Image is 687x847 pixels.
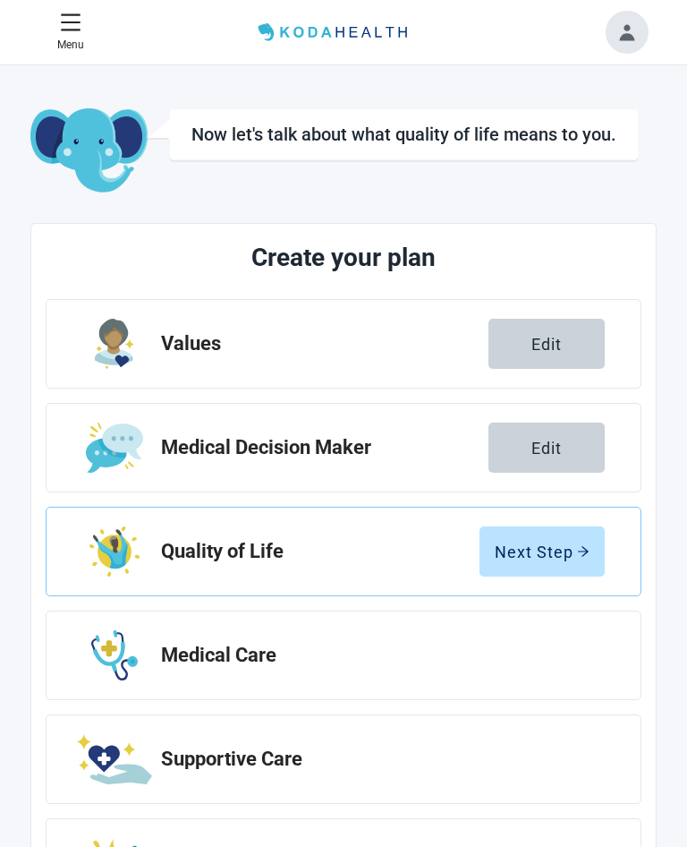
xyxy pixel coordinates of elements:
[251,18,418,47] img: Koda Health
[161,749,590,770] h2: Supportive Care
[86,423,142,473] img: Step Icon
[495,543,589,560] div: Next Step
[113,238,574,278] h1: Create your plan
[91,630,139,680] img: Step Icon
[488,423,605,473] button: Edit
[95,319,135,369] img: Step Icon
[57,37,84,54] p: Menu
[606,11,649,54] button: Toggle account menu
[30,108,148,194] img: Koda Elephant
[161,333,488,355] h2: Values
[161,645,590,666] h2: Medical Care
[191,124,616,145] div: Now let's talk about what quality of life means to you.
[488,319,605,369] button: Edit
[60,12,81,33] span: menu
[77,734,151,784] img: Step Icon
[50,4,91,61] button: Close Menu
[479,526,605,577] button: Next Steparrow-right
[161,437,488,458] h2: Medical Decision Maker
[531,439,562,457] div: Edit
[89,526,140,577] img: Step Icon
[577,545,589,558] span: arrow-right
[161,541,479,562] h2: Quality of Life
[531,335,562,353] div: Edit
